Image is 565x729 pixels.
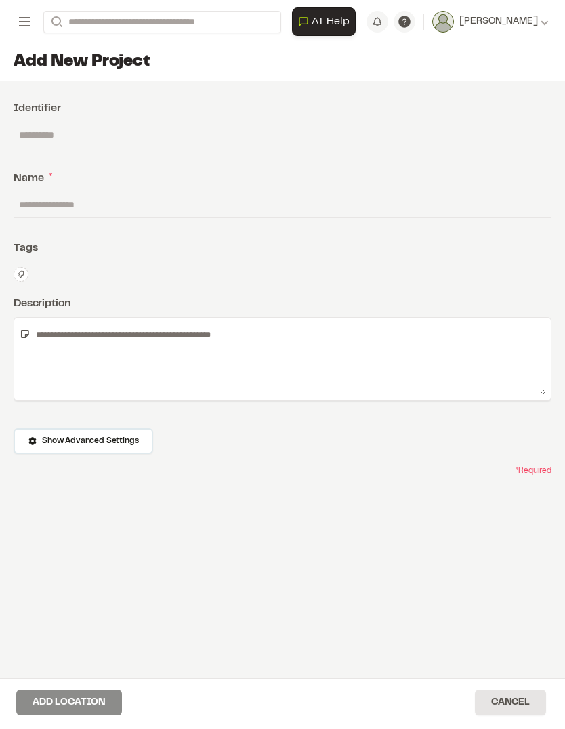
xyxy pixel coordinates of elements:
[14,428,153,454] button: Show Advanced Settings
[14,100,551,117] div: Identifier
[432,11,454,33] img: User
[312,14,350,30] span: AI Help
[14,267,28,282] button: Edit Tags
[475,690,546,715] button: Cancel
[43,11,68,33] button: Search
[14,240,551,256] div: Tags
[432,11,549,33] button: [PERSON_NAME]
[14,295,551,312] div: Description
[459,14,538,29] span: [PERSON_NAME]
[292,7,361,36] div: Open AI Assistant
[16,690,122,715] button: Add Location
[42,435,138,447] span: Show Advanced Settings
[14,51,551,73] h1: Add New Project
[516,465,551,477] span: * Required
[14,170,551,186] div: Name
[292,7,356,36] button: Open AI Assistant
